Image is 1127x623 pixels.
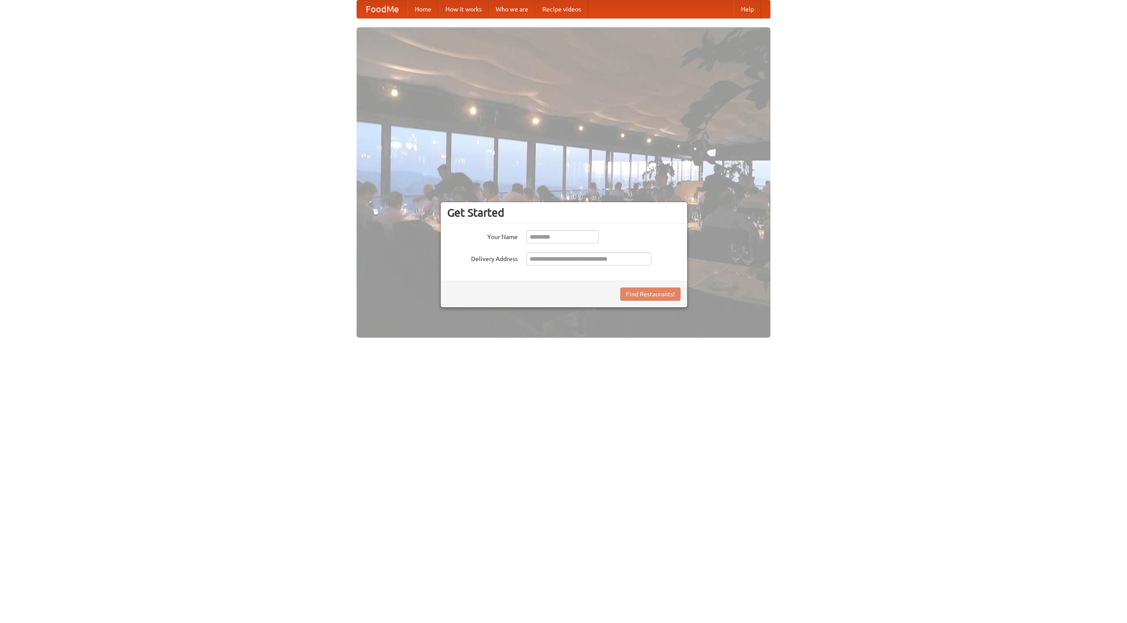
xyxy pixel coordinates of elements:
a: Help [734,0,761,18]
a: How it works [438,0,489,18]
a: Who we are [489,0,535,18]
a: Recipe videos [535,0,588,18]
label: Delivery Address [447,252,518,263]
h3: Get Started [447,206,681,219]
label: Your Name [447,230,518,241]
a: FoodMe [357,0,408,18]
button: Find Restaurants! [620,288,681,301]
a: Home [408,0,438,18]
